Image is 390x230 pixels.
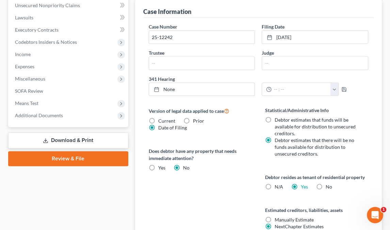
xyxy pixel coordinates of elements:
[143,7,191,16] div: Case Information
[149,107,252,115] label: Version of legal data applied to case
[262,57,368,70] input: --
[15,2,80,8] span: Unsecured Nonpriority Claims
[265,207,368,214] label: Estimated creditors, liabilities, assets
[272,83,330,96] input: -- : --
[262,23,285,30] label: Filing Date
[381,207,386,212] span: 1
[15,88,43,94] span: SOFA Review
[15,64,34,69] span: Expenses
[193,118,204,124] span: Prior
[15,27,59,33] span: Executory Contracts
[8,151,128,166] a: Review & File
[149,49,164,56] label: Trustee
[15,112,63,118] span: Additional Documents
[158,125,187,130] span: Date of Filing
[275,137,354,157] span: Debtor estimates that there will be no funds available for distribution to unsecured creditors.
[149,57,255,70] input: --
[15,100,38,106] span: Means Test
[265,107,368,114] label: Statistical/Administrative Info
[367,207,383,223] iframe: Intercom live chat
[149,31,255,43] input: Enter case number...
[265,174,368,181] label: Debtor resides as tenant of residential property
[10,85,128,97] a: SOFA Review
[158,118,175,124] span: Current
[275,117,356,136] span: Debtor estimates that funds will be available for distribution to unsecured creditors.
[183,165,190,171] span: No
[15,51,31,57] span: Income
[15,15,33,20] span: Lawsuits
[158,165,165,171] span: Yes
[326,184,332,190] span: No
[15,39,77,45] span: Codebtors Insiders & Notices
[149,147,252,162] label: Does debtor have any property that needs immediate attention?
[301,184,308,190] a: Yes
[275,217,314,223] span: Manually Estimate
[149,83,255,96] a: None
[275,184,283,190] span: N/A
[10,12,128,24] a: Lawsuits
[149,23,177,30] label: Case Number
[262,49,274,56] label: Judge
[10,24,128,36] a: Executory Contracts
[262,31,368,43] a: [DATE]
[8,132,128,148] a: Download & Print
[275,224,324,229] span: NextChapter Estimates
[15,76,45,82] span: Miscellaneous
[145,75,372,83] label: 341 Hearing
